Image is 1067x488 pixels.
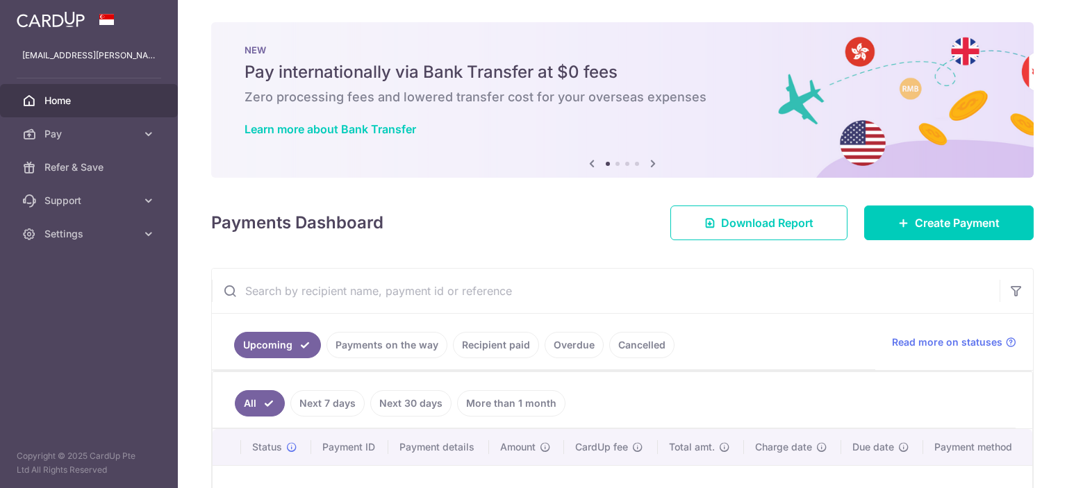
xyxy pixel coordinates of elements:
[311,429,389,465] th: Payment ID
[44,94,136,108] span: Home
[892,335,1002,349] span: Read more on statuses
[892,335,1016,349] a: Read more on statuses
[609,332,675,358] a: Cancelled
[923,429,1032,465] th: Payment method
[44,227,136,241] span: Settings
[370,390,452,417] a: Next 30 days
[211,210,383,235] h4: Payments Dashboard
[44,127,136,141] span: Pay
[211,22,1034,178] img: Bank transfer banner
[212,269,1000,313] input: Search by recipient name, payment id or reference
[22,49,156,62] p: [EMAIL_ADDRESS][PERSON_NAME][DOMAIN_NAME]
[245,61,1000,83] h5: Pay internationally via Bank Transfer at $0 fees
[457,390,565,417] a: More than 1 month
[915,214,1000,231] span: Create Payment
[252,440,282,454] span: Status
[44,194,136,208] span: Support
[670,205,847,240] a: Download Report
[453,332,539,358] a: Recipient paid
[755,440,812,454] span: Charge date
[721,214,813,231] span: Download Report
[500,440,536,454] span: Amount
[575,440,628,454] span: CardUp fee
[235,390,285,417] a: All
[545,332,604,358] a: Overdue
[669,440,715,454] span: Total amt.
[388,429,489,465] th: Payment details
[245,89,1000,106] h6: Zero processing fees and lowered transfer cost for your overseas expenses
[864,205,1034,240] a: Create Payment
[326,332,447,358] a: Payments on the way
[245,122,416,136] a: Learn more about Bank Transfer
[17,11,85,28] img: CardUp
[290,390,365,417] a: Next 7 days
[852,440,894,454] span: Due date
[234,332,321,358] a: Upcoming
[245,44,1000,56] p: NEW
[44,160,136,174] span: Refer & Save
